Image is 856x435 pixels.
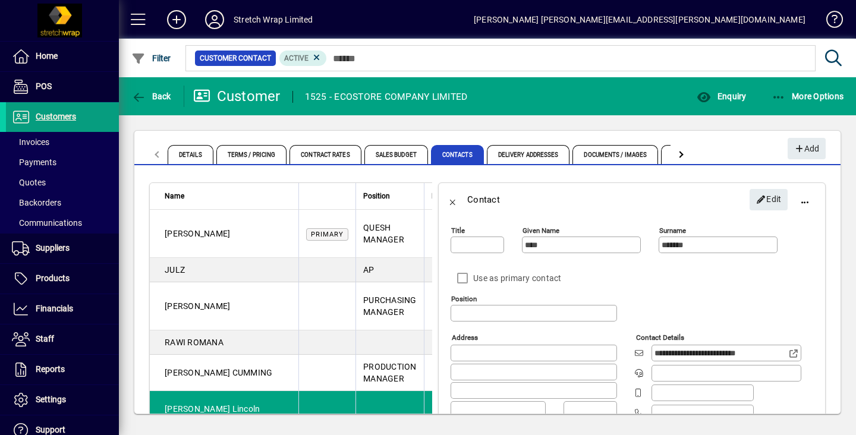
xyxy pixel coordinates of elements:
a: Financials [6,294,119,324]
span: [PERSON_NAME] [165,368,230,377]
app-page-header-button: Back [119,86,184,107]
button: Profile [196,9,234,30]
span: Enquiry [697,92,746,101]
span: Settings [36,395,66,404]
span: [PERSON_NAME][EMAIL_ADDRESS][PERSON_NAME][DOMAIN_NAME] [432,211,502,256]
span: [PERSON_NAME] [165,301,230,311]
mat-label: Title [451,226,465,235]
a: Suppliers [6,234,119,263]
a: Reports [6,355,119,384]
span: Name [165,190,184,203]
button: More Options [769,86,847,107]
span: Documents / Images [572,145,658,164]
div: Email [432,190,502,203]
a: Payments [6,152,119,172]
span: [PERSON_NAME][EMAIL_ADDRESS][DOMAIN_NAME] [432,356,502,389]
span: Quotes [12,178,46,187]
span: RAWI ROMANA [165,338,224,347]
mat-label: Position [451,295,477,303]
span: Customer Contact [200,52,271,64]
span: Financials [36,304,73,313]
button: More options [791,185,819,214]
span: [PERSON_NAME] [165,229,230,238]
span: Invoices [12,137,49,147]
a: Home [6,42,119,71]
td: AP [355,258,424,282]
span: More Options [772,92,844,101]
span: Email [432,190,450,203]
a: Staff [6,324,119,354]
td: PURCHASING MANAGER [355,282,424,330]
button: Back [439,185,467,214]
span: Active [284,54,309,62]
span: Edit [756,190,782,209]
a: Invoices [6,132,119,152]
span: [DOMAIN_NAME][EMAIL_ADDRESS][DOMAIN_NAME] [432,392,502,425]
div: Stretch Wrap Limited [234,10,313,29]
mat-label: Given name [523,226,559,235]
td: PRODUCTION MANAGER [355,355,424,391]
span: Customers [36,112,76,121]
span: Position [363,190,390,203]
a: Settings [6,385,119,415]
span: Custom Fields [661,145,728,164]
span: Sales Budget [364,145,428,164]
span: Support [36,425,65,434]
span: Suppliers [36,243,70,253]
div: Contact [467,190,500,209]
span: Primary [311,231,344,238]
a: Quotes [6,172,119,193]
span: Details [168,145,213,164]
span: Reports [36,364,65,374]
span: Add [794,139,819,159]
span: Home [36,51,58,61]
button: Back [128,86,174,107]
span: POS [36,81,52,91]
button: Filter [128,48,174,69]
span: Back [131,92,171,101]
span: [EMAIL_ADDRESS][DOMAIN_NAME] [432,332,502,353]
span: Payments [12,157,56,167]
mat-chip: Activation Status: Active [279,51,327,66]
div: 1525 - ECOSTORE COMPANY LIMITED [305,87,468,106]
span: JULZ [165,265,185,275]
div: Name [165,190,291,203]
button: Enquiry [694,86,749,107]
span: Contract Rates [289,145,361,164]
a: Backorders [6,193,119,213]
td: QUESH MANAGER [355,210,424,258]
div: Customer [193,87,281,106]
span: [PERSON_NAME] [165,404,230,414]
div: Position [363,190,417,203]
span: Contacts [431,145,484,164]
span: Terms / Pricing [216,145,287,164]
span: CUMMING [232,368,273,377]
span: [PERSON_NAME][EMAIL_ADDRESS][PERSON_NAME][DOMAIN_NAME] [432,283,502,329]
span: Lincoln [232,404,260,414]
a: Communications [6,213,119,233]
button: Add [158,9,196,30]
span: Filter [131,53,171,63]
span: Backorders [12,198,61,207]
span: [EMAIL_ADDRESS][DOMAIN_NAME] [432,259,502,280]
span: Delivery Addresses [487,145,570,164]
span: Communications [12,218,82,228]
a: POS [6,72,119,102]
div: [PERSON_NAME] [PERSON_NAME][EMAIL_ADDRESS][PERSON_NAME][DOMAIN_NAME] [474,10,805,29]
button: Edit [750,189,788,210]
button: Add [788,138,826,159]
span: Products [36,273,70,283]
a: Products [6,264,119,294]
span: Staff [36,334,54,343]
mat-label: Surname [659,226,686,235]
a: Knowledge Base [817,2,841,41]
